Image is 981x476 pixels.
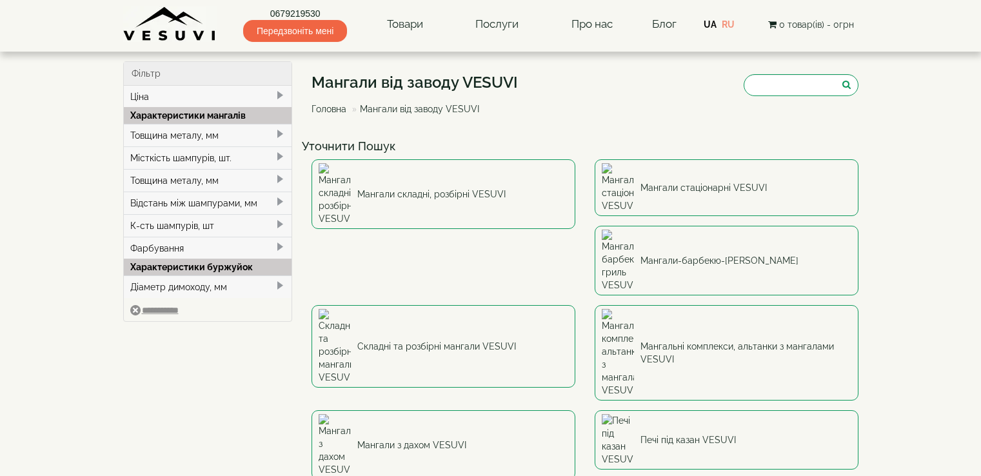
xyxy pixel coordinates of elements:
div: Характеристики буржуйок [124,259,292,275]
a: 0679219530 [243,7,347,20]
a: Послуги [462,10,531,39]
div: Товщина металу, мм [124,169,292,192]
div: Характеристики мангалів [124,107,292,124]
img: Печі під казан VESUVI [602,414,634,466]
a: Про нас [559,10,626,39]
div: Ціна [124,86,292,108]
a: Мангали стаціонарні VESUVI Мангали стаціонарні VESUVI [595,159,858,216]
div: Діаметр димоходу, мм [124,275,292,298]
div: Товщина металу, мм [124,124,292,146]
img: Завод VESUVI [123,6,217,42]
a: Мангали складні, розбірні VESUVI Мангали складні, розбірні VESUVI [312,159,575,229]
a: RU [722,19,735,30]
a: Печі під казан VESUVI Печі під казан VESUVI [595,410,858,470]
a: Блог [652,17,677,30]
a: Головна [312,104,346,114]
img: Мангали з дахом VESUVI [319,414,351,476]
li: Мангали від заводу VESUVI [349,103,479,115]
h4: Уточнити Пошук [302,140,868,153]
a: Мангали-барбекю-гриль VESUVI Мангали-барбекю-[PERSON_NAME] [595,226,858,295]
a: Складні та розбірні мангали VESUVI Складні та розбірні мангали VESUVI [312,305,575,388]
a: Мангальні комплекси, альтанки з мангалами VESUVI Мангальні комплекси, альтанки з мангалами VESUVI [595,305,858,401]
img: Мангальні комплекси, альтанки з мангалами VESUVI [602,309,634,397]
button: 0 товар(ів) - 0грн [764,17,858,32]
h1: Мангали від заводу VESUVI [312,74,518,91]
div: Відстань між шампурами, мм [124,192,292,214]
img: Мангали складні, розбірні VESUVI [319,163,351,225]
div: Місткість шампурів, шт. [124,146,292,169]
img: Мангали стаціонарні VESUVI [602,163,634,212]
span: Передзвоніть мені [243,20,347,42]
div: К-сть шампурів, шт [124,214,292,237]
a: UA [704,19,717,30]
div: Фарбування [124,237,292,259]
div: Фільтр [124,62,292,86]
span: 0 товар(ів) - 0грн [779,19,854,30]
img: Мангали-барбекю-гриль VESUVI [602,230,634,292]
a: Товари [374,10,436,39]
img: Складні та розбірні мангали VESUVI [319,309,351,384]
